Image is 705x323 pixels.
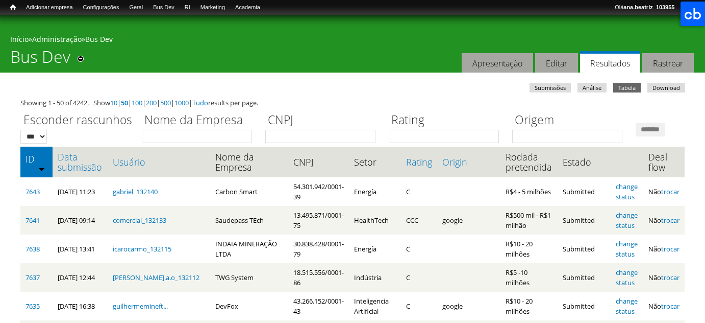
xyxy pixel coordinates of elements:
[210,177,288,206] td: Carbon Smart
[437,206,500,235] td: google
[288,206,349,235] td: 13.495.871/0001-75
[437,292,500,320] td: google
[230,3,265,13] a: Academia
[146,98,157,107] a: 200
[53,235,108,263] td: [DATE] 13:41
[500,263,558,292] td: R$5 -10 milhões
[10,4,16,11] span: Início
[643,263,685,292] td: Não
[210,292,288,320] td: DevFox
[210,235,288,263] td: INDAIA MINERAÇÃO LTDA
[647,83,685,93] a: Download
[26,273,40,282] a: 7637
[401,292,437,320] td: C
[500,147,558,177] th: Rodada pretendida
[661,273,679,282] a: trocar
[142,111,259,130] label: Nome da Empresa
[500,292,558,320] td: R$10 - 20 milhões
[288,235,349,263] td: 30.838.428/0001-79
[616,239,638,259] a: change status
[349,292,401,320] td: Inteligencia Artificial
[26,302,40,311] a: 7635
[442,157,495,167] a: Origin
[124,3,148,13] a: Geral
[210,263,288,292] td: TWG System
[288,263,349,292] td: 18.515.556/0001-86
[535,53,578,73] a: Editar
[661,244,679,253] a: trocar
[113,187,158,196] a: gabriel_132140
[113,273,199,282] a: [PERSON_NAME].a.o_132112
[349,177,401,206] td: Energía
[643,235,685,263] td: Não
[20,98,685,108] div: Showing 1 - 50 of 4242. Show | | | | | | results per page.
[643,177,685,206] td: Não
[623,4,674,10] strong: ana.beatriz_103955
[500,206,558,235] td: R$500 mil - R$1 milhão
[26,187,40,196] a: 7643
[53,177,108,206] td: [DATE] 11:23
[288,177,349,206] td: 54.301.942/0001-39
[661,187,679,196] a: trocar
[20,111,135,130] label: Esconder rascunhos
[530,83,571,93] a: Submissões
[558,292,611,320] td: Submitted
[580,51,640,73] a: Resultados
[558,235,611,263] td: Submitted
[210,206,288,235] td: Saudepass TEch
[642,53,694,73] a: Rastrear
[180,3,195,13] a: RI
[558,147,611,177] th: Estado
[32,34,82,44] a: Administração
[558,206,611,235] td: Submitted
[462,53,533,73] a: Apresentação
[10,47,70,73] h1: Bus Dev
[558,177,611,206] td: Submitted
[53,292,108,320] td: [DATE] 16:38
[38,166,45,172] img: ordem crescente
[512,111,629,130] label: Origem
[85,34,113,44] a: Bus Dev
[113,216,166,225] a: comercial_132133
[26,216,40,225] a: 7641
[21,3,78,13] a: Adicionar empresa
[10,34,29,44] a: Início
[643,206,685,235] td: Não
[500,235,558,263] td: R$10 - 20 milhões
[500,177,558,206] td: R$4 - 5 milhões
[389,111,506,130] label: Rating
[121,98,128,107] a: 50
[210,147,288,177] th: Nome da Empresa
[288,147,349,177] th: CNPJ
[401,177,437,206] td: C
[616,296,638,316] a: change status
[661,302,679,311] a: trocar
[265,111,382,130] label: CNPJ
[643,292,685,320] td: Não
[349,263,401,292] td: Indústria
[401,235,437,263] td: C
[661,216,679,225] a: trocar
[58,152,103,172] a: Data submissão
[10,34,695,47] div: » »
[26,244,40,253] a: 7638
[113,157,205,167] a: Usuário
[110,98,117,107] a: 10
[616,211,638,230] a: change status
[53,206,108,235] td: [DATE] 09:14
[78,3,124,13] a: Configurações
[174,98,189,107] a: 1000
[401,206,437,235] td: CCC
[616,182,638,201] a: change status
[613,83,641,93] a: Tabela
[401,263,437,292] td: C
[5,3,21,12] a: Início
[113,244,171,253] a: icarocarmo_132115
[577,83,607,93] a: Análise
[288,292,349,320] td: 43.266.152/0001-43
[192,98,208,107] a: Tudo
[349,235,401,263] td: Energía
[616,268,638,287] a: change status
[26,154,47,164] a: ID
[643,147,685,177] th: Deal flow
